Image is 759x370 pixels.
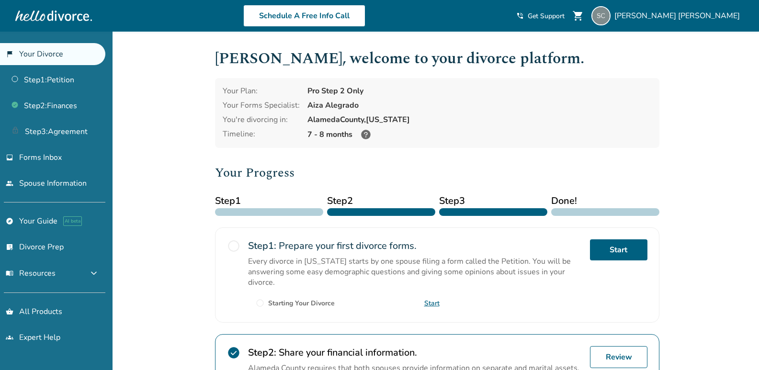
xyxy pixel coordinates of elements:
a: phone_in_talkGet Support [516,11,565,21]
span: Step 1 [215,194,323,208]
div: Timeline: [223,129,300,140]
span: people [6,179,13,187]
span: phone_in_talk [516,12,524,20]
span: AI beta [63,216,82,226]
h1: [PERSON_NAME] , welcome to your divorce platform. [215,47,659,70]
span: expand_more [88,268,100,279]
a: Start [590,239,647,260]
div: You're divorcing in: [223,114,300,125]
span: Forms Inbox [19,152,62,163]
span: Resources [6,268,56,279]
div: Your Forms Specialist: [223,100,300,111]
h2: Share your financial information. [248,346,582,359]
a: Start [424,299,440,308]
strong: Step 1 : [248,239,276,252]
span: flag_2 [6,50,13,58]
span: inbox [6,154,13,161]
div: Your Plan: [223,86,300,96]
div: Alameda County, [US_STATE] [307,114,652,125]
p: Every divorce in [US_STATE] starts by one spouse filing a form called the Petition. You will be a... [248,256,582,288]
span: explore [6,217,13,225]
strong: Step 2 : [248,346,276,359]
div: Aiza Alegrado [307,100,652,111]
span: Get Support [528,11,565,21]
h2: Prepare your first divorce forms. [248,239,582,252]
span: groups [6,334,13,341]
span: shopping_cart [572,10,584,22]
span: Done! [551,194,659,208]
div: 7 - 8 months [307,129,652,140]
span: list_alt_check [6,243,13,251]
a: Schedule A Free Info Call [243,5,365,27]
h2: Your Progress [215,163,659,182]
span: shopping_basket [6,308,13,315]
span: menu_book [6,269,13,277]
a: Review [590,346,647,368]
span: [PERSON_NAME] [PERSON_NAME] [614,11,744,21]
img: stephanielcamus@gmail.com [591,6,611,25]
span: radio_button_unchecked [227,239,240,253]
span: Step 3 [439,194,547,208]
span: check_circle [227,346,240,359]
span: radio_button_unchecked [256,299,264,307]
div: Starting Your Divorce [268,299,335,308]
span: Step 2 [327,194,435,208]
div: Pro Step 2 Only [307,86,652,96]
